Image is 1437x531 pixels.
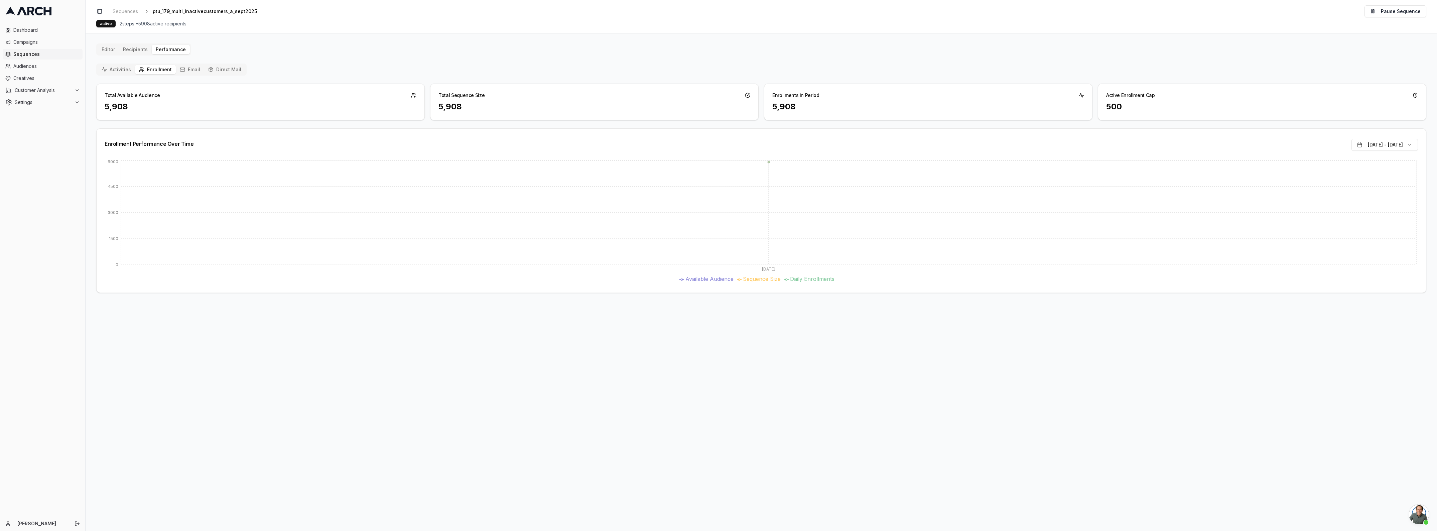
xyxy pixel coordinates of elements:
[204,65,245,74] button: Direct Mail
[110,7,268,16] nav: breadcrumb
[3,49,83,60] a: Sequences
[135,65,176,74] button: Enrollment
[152,45,190,54] button: Performance
[15,87,72,94] span: Customer Analysis
[438,101,750,112] div: 5,908
[13,51,80,58] span: Sequences
[1409,504,1429,524] div: Open chat
[96,20,116,27] div: active
[13,75,80,82] span: Creatives
[1351,139,1418,151] button: [DATE] - [DATE]
[772,101,1084,112] div: 5,908
[772,92,819,99] div: Enrollments in Period
[176,65,204,74] button: Email
[743,276,781,282] span: Sequence Size
[15,99,72,106] span: Settings
[120,20,186,27] span: 2 steps • 5908 active recipients
[98,45,119,54] button: Editor
[13,63,80,70] span: Audiences
[17,520,67,527] a: [PERSON_NAME]
[105,141,193,146] div: Enrollment Performance Over Time
[108,184,118,189] tspan: 4500
[109,236,118,241] tspan: 1500
[762,267,775,272] tspan: [DATE]
[1106,101,1418,112] div: 500
[3,85,83,96] button: Customer Analysis
[73,519,82,528] button: Log out
[98,65,135,74] button: Activities
[113,8,138,15] span: Sequences
[1106,92,1155,99] div: Active Enrollment Cap
[108,210,118,215] tspan: 3000
[1364,5,1426,17] button: Pause Sequence
[3,37,83,47] a: Campaigns
[438,92,485,99] div: Total Sequence Size
[110,7,141,16] a: Sequences
[13,39,80,45] span: Campaigns
[105,92,160,99] div: Total Available Audience
[790,276,834,282] span: Daily Enrollments
[119,45,152,54] button: Recipients
[3,73,83,84] a: Creatives
[116,262,118,267] tspan: 0
[3,61,83,72] a: Audiences
[3,97,83,108] button: Settings
[3,25,83,35] a: Dashboard
[108,159,118,164] tspan: 6000
[685,276,734,282] span: Available Audience
[13,27,80,33] span: Dashboard
[153,8,257,15] span: ptu_179_multi_inactivecustomers_a_sept2025
[105,101,416,112] div: 5,908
